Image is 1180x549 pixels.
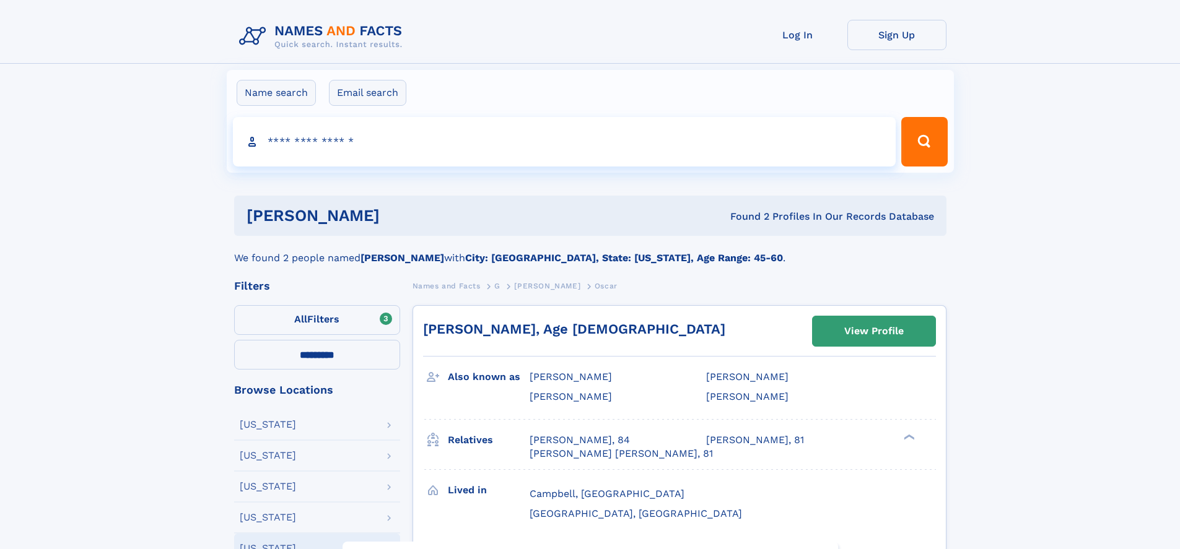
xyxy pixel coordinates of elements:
div: [US_STATE] [240,420,296,430]
a: Log In [748,20,847,50]
span: G [494,282,500,290]
a: [PERSON_NAME], 84 [530,433,630,447]
div: View Profile [844,317,904,345]
span: [PERSON_NAME] [706,391,789,402]
h3: Lived in [448,480,530,501]
a: Sign Up [847,20,946,50]
label: Name search [237,80,316,106]
div: Browse Locations [234,384,400,396]
div: [US_STATE] [240,482,296,491]
div: Found 2 Profiles In Our Records Database [555,210,934,223]
b: [PERSON_NAME] [361,252,444,264]
a: [PERSON_NAME], 81 [706,433,804,447]
input: search input [233,117,896,166]
h1: [PERSON_NAME] [247,208,555,223]
h3: Also known as [448,366,530,387]
span: [PERSON_NAME] [530,391,612,402]
img: Logo Names and Facts [234,20,413,53]
span: Campbell, [GEOGRAPHIC_DATA] [530,488,684,499]
span: [PERSON_NAME] [706,371,789,383]
a: View Profile [813,316,935,346]
span: All [294,313,307,325]
button: Search Button [901,117,947,166]
span: [PERSON_NAME] [530,371,612,383]
span: Oscar [595,282,618,290]
div: [US_STATE] [240,451,296,460]
label: Email search [329,80,406,106]
b: City: [GEOGRAPHIC_DATA], State: [US_STATE], Age Range: 45-60 [465,252,783,264]
label: Filters [234,305,400,335]
a: [PERSON_NAME] [514,278,580,293]
a: Names and Facts [413,278,481,293]
span: [PERSON_NAME] [514,282,580,290]
div: [US_STATE] [240,512,296,522]
div: Filters [234,280,400,292]
a: [PERSON_NAME] [PERSON_NAME], 81 [530,447,713,460]
h3: Relatives [448,430,530,451]
a: G [494,278,500,293]
div: We found 2 people named with . [234,236,946,266]
span: [GEOGRAPHIC_DATA], [GEOGRAPHIC_DATA] [530,508,742,519]
a: [PERSON_NAME], Age [DEMOGRAPHIC_DATA] [423,321,725,337]
div: ❯ [901,433,916,441]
